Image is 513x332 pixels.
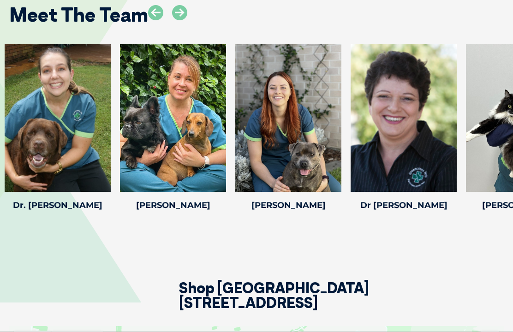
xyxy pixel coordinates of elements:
h4: Dr. [PERSON_NAME] [5,201,111,209]
h4: [PERSON_NAME] [235,201,341,209]
h4: [PERSON_NAME] [120,201,226,209]
h2: Shop [GEOGRAPHIC_DATA][STREET_ADDRESS] [179,280,504,326]
h2: Meet The Team [9,5,148,24]
h4: Dr [PERSON_NAME] [351,201,457,209]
